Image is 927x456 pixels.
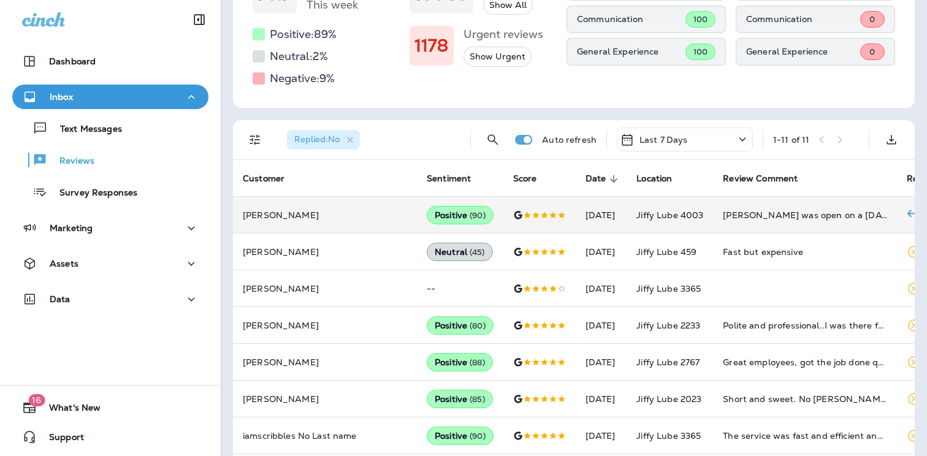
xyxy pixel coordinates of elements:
[49,56,96,66] p: Dashboard
[636,393,701,405] span: Jiffy Lube 2023
[427,353,493,371] div: Positive
[243,394,407,404] p: [PERSON_NAME]
[414,36,449,56] h1: 1178
[243,127,267,152] button: Filters
[576,417,627,454] td: [DATE]
[50,294,71,304] p: Data
[636,173,672,184] span: Location
[294,134,340,145] span: Replied : No
[243,210,407,220] p: [PERSON_NAME]
[270,69,335,88] h5: Negative: 9 %
[417,270,503,307] td: --
[636,357,700,368] span: Jiffy Lube 2767
[427,243,493,261] div: Neutral
[427,316,494,335] div: Positive
[869,14,875,25] span: 0
[577,14,685,24] p: Communication
[723,319,887,332] div: Polite and professional..I was there for an oil change and spark plug replaceement. We were in an...
[470,321,486,331] span: ( 80 )
[37,432,84,447] span: Support
[470,247,485,257] span: ( 45 )
[576,307,627,344] td: [DATE]
[270,47,328,66] h5: Neutral: 2 %
[47,156,94,167] p: Reviews
[470,210,486,221] span: ( 90 )
[12,425,208,449] button: Support
[636,283,701,294] span: Jiffy Lube 3365
[693,47,708,57] span: 100
[636,173,688,184] span: Location
[12,395,208,420] button: 16What's New
[464,47,532,67] button: Show Urgent
[243,431,407,441] p: iamscribbles No Last name
[470,394,485,405] span: ( 85 )
[746,14,860,24] p: Communication
[28,394,45,406] span: 16
[773,135,809,145] div: 1 - 11 of 11
[243,321,407,330] p: [PERSON_NAME]
[723,356,887,368] div: Great employees, got the job done quicker than I thought. No complaints!!
[723,430,887,442] div: The service was fast and efficient and the employees were very knowledgeable. I'll definitely be ...
[723,209,887,221] div: Jiffy Lube was open on a SUNDAY! What a bonus to not have to stress to try and get it to fit into...
[243,173,300,184] span: Customer
[12,287,208,311] button: Data
[470,357,485,368] span: ( 88 )
[47,188,137,199] p: Survey Responses
[576,234,627,270] td: [DATE]
[427,427,494,445] div: Positive
[243,247,407,257] p: [PERSON_NAME]
[723,246,887,258] div: Fast but expensive
[576,197,627,234] td: [DATE]
[427,206,494,224] div: Positive
[50,223,93,233] p: Marketing
[481,127,505,152] button: Search Reviews
[243,173,284,184] span: Customer
[577,47,685,56] p: General Experience
[50,259,78,268] p: Assets
[723,173,798,184] span: Review Comment
[693,14,708,25] span: 100
[243,284,407,294] p: [PERSON_NAME]
[586,173,622,184] span: Date
[639,135,688,145] p: Last 7 Days
[513,173,537,184] span: Score
[12,216,208,240] button: Marketing
[427,390,493,408] div: Positive
[12,251,208,276] button: Assets
[576,270,627,307] td: [DATE]
[12,115,208,141] button: Text Messages
[636,430,701,441] span: Jiffy Lube 3365
[636,320,700,331] span: Jiffy Lube 2233
[243,357,407,367] p: [PERSON_NAME]
[37,403,101,417] span: What's New
[576,344,627,381] td: [DATE]
[746,47,860,56] p: General Experience
[50,92,73,102] p: Inbox
[427,173,487,184] span: Sentiment
[586,173,606,184] span: Date
[636,246,696,257] span: Jiffy Lube 459
[879,127,904,152] button: Export as CSV
[182,7,216,32] button: Collapse Sidebar
[470,431,486,441] span: ( 90 )
[270,25,337,44] h5: Positive: 89 %
[869,47,875,57] span: 0
[636,210,703,221] span: Jiffy Lube 4003
[12,179,208,205] button: Survey Responses
[542,135,597,145] p: Auto refresh
[12,147,208,173] button: Reviews
[427,173,471,184] span: Sentiment
[723,393,887,405] div: Short and sweet. No hassel, just the way it should be.
[48,124,122,135] p: Text Messages
[464,25,543,44] h5: Urgent reviews
[287,130,360,150] div: Replied:No
[723,173,814,184] span: Review Comment
[12,85,208,109] button: Inbox
[576,381,627,417] td: [DATE]
[513,173,553,184] span: Score
[12,49,208,74] button: Dashboard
